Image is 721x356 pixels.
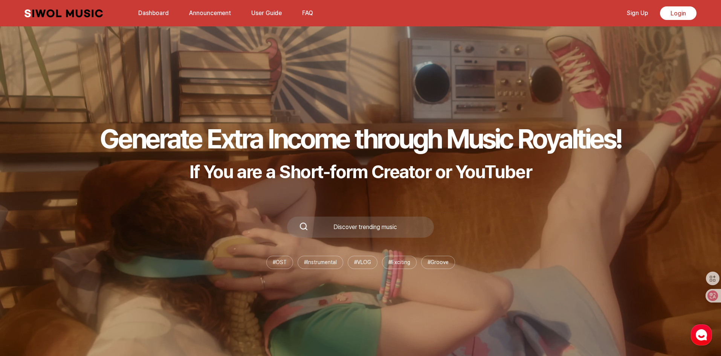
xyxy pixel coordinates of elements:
button: FAQ [298,4,318,22]
a: Sign Up [622,5,652,21]
div: Discover trending music [308,224,422,230]
li: # Instrumental [298,256,343,269]
a: User Guide [247,5,286,21]
p: If You are a Short-form Creator or YouTuber [100,161,621,183]
a: Dashboard [134,5,173,21]
a: Announcement [185,5,235,21]
li: # Groove [421,256,455,269]
h1: Generate Extra Income through Music Royalties! [100,122,621,155]
a: Login [660,6,697,20]
li: # Exciting [382,256,417,269]
li: # VLOG [348,256,377,269]
li: # OST [266,256,293,269]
